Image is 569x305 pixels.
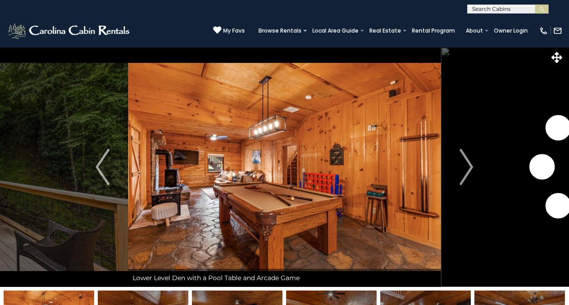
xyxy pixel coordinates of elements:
img: arrow [96,149,109,185]
img: mail-regular-white.png [553,26,562,35]
div: Lower Level Den with a Pool Table and Arcade Game [128,269,441,287]
span: My Favs [223,27,245,35]
img: phone-regular-white.png [539,26,548,35]
img: arrow [459,149,473,185]
a: Browse Rentals [254,24,306,37]
a: Local Area Guide [308,24,363,37]
img: White-1-2.png [7,22,132,40]
a: About [461,24,488,37]
a: Rental Program [407,24,459,37]
button: Previous [77,47,128,287]
a: Owner Login [489,24,532,37]
button: Next [441,47,492,287]
a: Real Estate [365,24,406,37]
a: My Favs [213,26,245,35]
